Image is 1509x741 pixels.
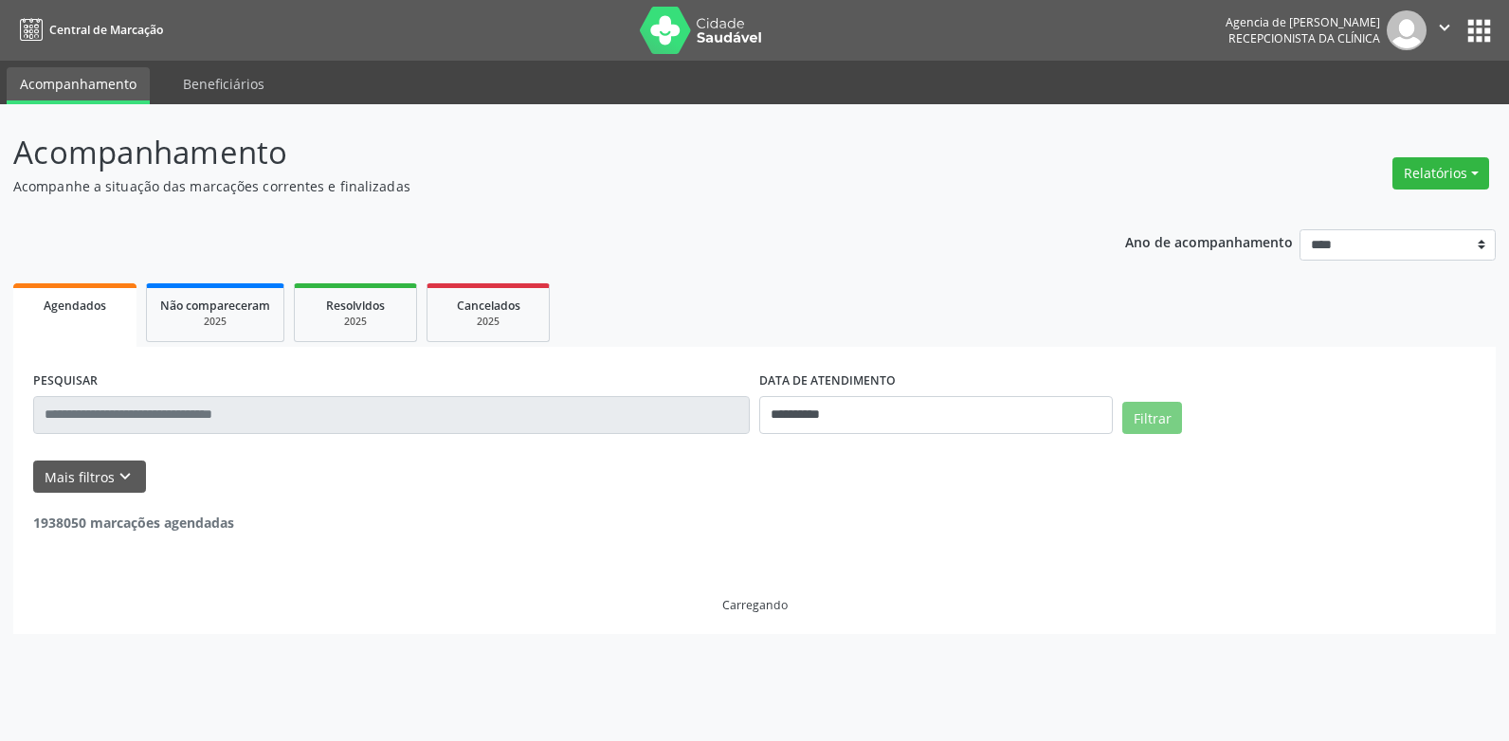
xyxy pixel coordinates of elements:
[1226,14,1380,30] div: Agencia de [PERSON_NAME]
[44,298,106,314] span: Agendados
[457,298,520,314] span: Cancelados
[1434,17,1455,38] i: 
[160,315,270,329] div: 2025
[13,129,1051,176] p: Acompanhamento
[33,367,98,396] label: PESQUISAR
[722,597,788,613] div: Carregando
[170,67,278,100] a: Beneficiários
[308,315,403,329] div: 2025
[115,466,136,487] i: keyboard_arrow_down
[49,22,163,38] span: Central de Marcação
[160,298,270,314] span: Não compareceram
[1387,10,1427,50] img: img
[1463,14,1496,47] button: apps
[33,514,234,532] strong: 1938050 marcações agendadas
[441,315,536,329] div: 2025
[1125,229,1293,253] p: Ano de acompanhamento
[7,67,150,104] a: Acompanhamento
[13,14,163,45] a: Central de Marcação
[1122,402,1182,434] button: Filtrar
[326,298,385,314] span: Resolvidos
[13,176,1051,196] p: Acompanhe a situação das marcações correntes e finalizadas
[33,461,146,494] button: Mais filtroskeyboard_arrow_down
[1392,157,1489,190] button: Relatórios
[1427,10,1463,50] button: 
[1228,30,1380,46] span: Recepcionista da clínica
[759,367,896,396] label: DATA DE ATENDIMENTO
